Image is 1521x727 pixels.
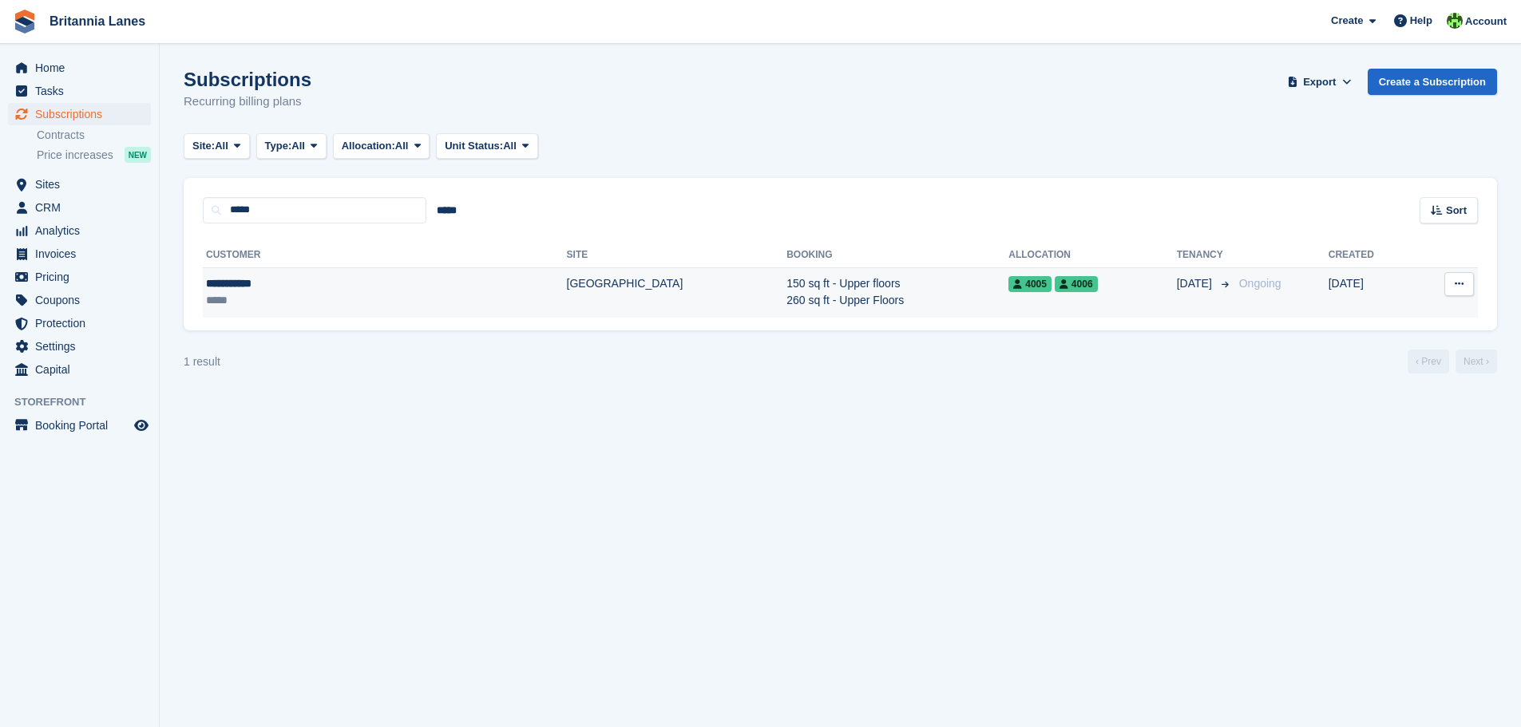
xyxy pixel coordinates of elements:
[35,335,131,358] span: Settings
[35,312,131,334] span: Protection
[35,80,131,102] span: Tasks
[567,267,787,318] td: [GEOGRAPHIC_DATA]
[1329,243,1415,268] th: Created
[1368,69,1497,95] a: Create a Subscription
[8,243,151,265] a: menu
[1285,69,1355,95] button: Export
[35,219,131,242] span: Analytics
[8,358,151,381] a: menu
[395,138,409,154] span: All
[215,138,228,154] span: All
[35,103,131,125] span: Subscriptions
[1303,74,1336,90] span: Export
[35,243,131,265] span: Invoices
[35,358,131,381] span: Capital
[1008,276,1052,292] span: 4005
[8,173,151,196] a: menu
[445,138,503,154] span: Unit Status:
[8,196,151,219] a: menu
[786,267,1008,318] td: 150 sq ft - Upper floors 260 sq ft - Upper Floors
[37,146,151,164] a: Price increases NEW
[203,243,567,268] th: Customer
[567,243,787,268] th: Site
[35,173,131,196] span: Sites
[1456,350,1497,373] a: Next
[35,414,131,437] span: Booking Portal
[37,128,151,143] a: Contracts
[37,148,113,163] span: Price increases
[8,266,151,288] a: menu
[8,103,151,125] a: menu
[256,133,327,160] button: Type: All
[43,8,152,34] a: Britannia Lanes
[503,138,517,154] span: All
[8,414,151,437] a: menu
[1331,13,1363,29] span: Create
[184,93,311,111] p: Recurring billing plans
[8,219,151,242] a: menu
[125,147,151,163] div: NEW
[1465,14,1507,30] span: Account
[192,138,215,154] span: Site:
[8,80,151,102] a: menu
[184,69,311,90] h1: Subscriptions
[184,354,220,370] div: 1 result
[35,57,131,79] span: Home
[14,394,159,410] span: Storefront
[265,138,292,154] span: Type:
[1329,267,1415,318] td: [DATE]
[1239,277,1281,290] span: Ongoing
[436,133,537,160] button: Unit Status: All
[35,196,131,219] span: CRM
[1447,13,1463,29] img: Robert Parr
[8,312,151,334] a: menu
[1410,13,1432,29] span: Help
[1408,350,1449,373] a: Previous
[1008,243,1176,268] th: Allocation
[8,335,151,358] a: menu
[1177,275,1215,292] span: [DATE]
[184,133,250,160] button: Site: All
[13,10,37,34] img: stora-icon-8386f47178a22dfd0bd8f6a31ec36ba5ce8667c1dd55bd0f319d3a0aa187defe.svg
[291,138,305,154] span: All
[333,133,430,160] button: Allocation: All
[8,57,151,79] a: menu
[1177,243,1233,268] th: Tenancy
[132,416,151,435] a: Preview store
[342,138,395,154] span: Allocation:
[8,289,151,311] a: menu
[1446,203,1467,219] span: Sort
[1055,276,1098,292] span: 4006
[35,266,131,288] span: Pricing
[786,243,1008,268] th: Booking
[35,289,131,311] span: Coupons
[1404,350,1500,373] nav: Page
